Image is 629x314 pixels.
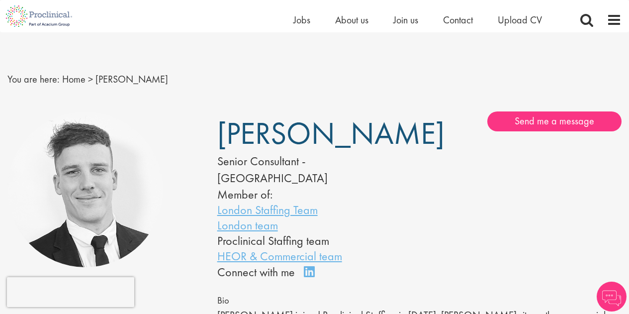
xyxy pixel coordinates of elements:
[217,187,272,202] label: Member of:
[393,13,418,26] a: Join us
[217,248,342,264] a: HEOR & Commercial team
[7,111,163,267] img: Nicolas Daniel
[217,217,278,233] a: London team
[597,282,627,312] img: Chatbot
[88,73,93,86] span: >
[95,73,168,86] span: [PERSON_NAME]
[487,111,622,131] a: Send me a message
[7,73,60,86] span: You are here:
[217,202,318,217] a: London Staffing Team
[293,13,310,26] a: Jobs
[217,113,445,153] span: [PERSON_NAME]
[7,277,134,307] iframe: reCAPTCHA
[335,13,368,26] a: About us
[62,73,86,86] a: breadcrumb link
[217,153,390,187] div: Senior Consultant - [GEOGRAPHIC_DATA]
[217,295,229,307] span: Bio
[498,13,542,26] a: Upload CV
[217,233,390,248] li: Proclinical Staffing team
[443,13,473,26] a: Contact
